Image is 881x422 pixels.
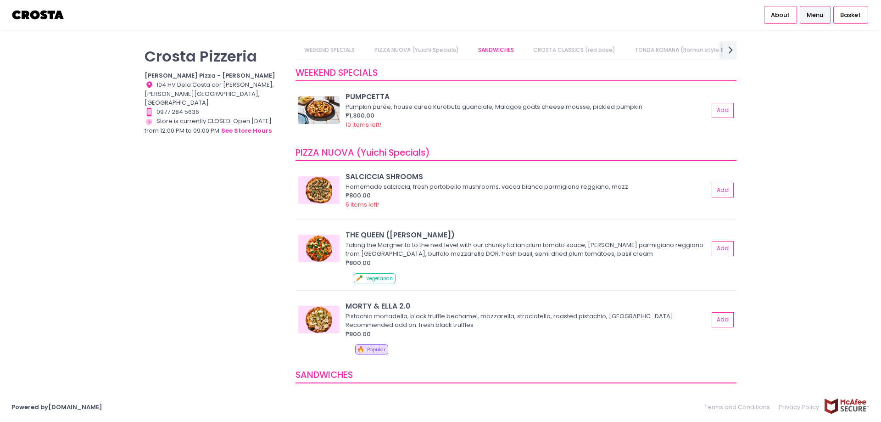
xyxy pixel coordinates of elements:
[145,117,284,136] div: Store is currently CLOSED. Open [DATE] from 12:00 PM to 09:00 PM
[296,146,430,159] span: PIZZA NUOVA (Yuichi Specials)
[346,120,381,129] span: 10 items left!
[824,398,870,414] img: mcafee-secure
[346,191,708,200] div: ₱800.00
[298,176,340,204] img: SALCICCIA SHROOMS
[626,41,760,59] a: TONDA ROMANA (Roman style thin crust)
[771,11,790,20] span: About
[11,403,102,411] a: Powered by[DOMAIN_NAME]
[807,11,823,20] span: Menu
[712,103,734,118] button: Add
[346,102,706,112] div: Pumpkin purée, house cured Kurobuta guanciale, Malagos goats cheese mousse, pickled pumpkin
[357,345,364,354] span: 🔥
[366,275,393,282] span: Vegetarian
[712,183,734,198] button: Add
[712,312,734,327] button: Add
[145,47,284,65] p: Crosta Pizzeria
[346,259,708,268] div: ₱800.00
[764,6,797,23] a: About
[346,171,708,182] div: SALCICCIA SHROOMS
[145,107,284,117] div: 0977 284 5636
[296,369,353,381] span: SANDWICHES
[840,11,861,20] span: Basket
[145,80,284,107] div: 104 HV Dela Costa cor [PERSON_NAME], [PERSON_NAME][GEOGRAPHIC_DATA], [GEOGRAPHIC_DATA]
[367,346,385,353] span: Popular
[221,126,272,136] button: see store hours
[712,241,734,256] button: Add
[346,241,706,259] div: Taking the Margherita to the next level with our chunky Italian plum tomato sauce, [PERSON_NAME] ...
[11,7,65,23] img: logo
[524,41,625,59] a: CROSTA CLASSICS (red base)
[298,96,340,124] img: PUMPCETTA
[296,41,364,59] a: WEEKEND SPECIALS
[298,306,340,333] img: MORTY & ELLA 2.0
[469,41,523,59] a: SANDWICHES
[298,235,340,262] img: THE QUEEN (Margherita)
[346,301,708,311] div: MORTY & ELLA 2.0
[346,111,708,120] div: ₱1,300.00
[346,312,706,330] div: Pistachio mortadella, black truffle bechamel, mozzarella, straciatella, roasted pistachio, [GEOGR...
[346,330,708,339] div: ₱800.00
[346,182,706,191] div: Homemade salciccia, fresh portobello mushrooms, vacca bianca parmigiano reggiano, mozz
[356,274,363,282] span: 🥕
[346,200,379,209] span: 5 items left!
[296,67,378,79] span: WEEKEND SPECIALS
[346,230,708,240] div: THE QUEEN ([PERSON_NAME])
[800,6,831,23] a: Menu
[775,398,824,416] a: Privacy Policy
[145,71,275,80] b: [PERSON_NAME] Pizza - [PERSON_NAME]
[704,398,775,416] a: Terms and Conditions
[365,41,468,59] a: PIZZA NUOVA (Yuichi Specials)
[346,91,708,102] div: PUMPCETTA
